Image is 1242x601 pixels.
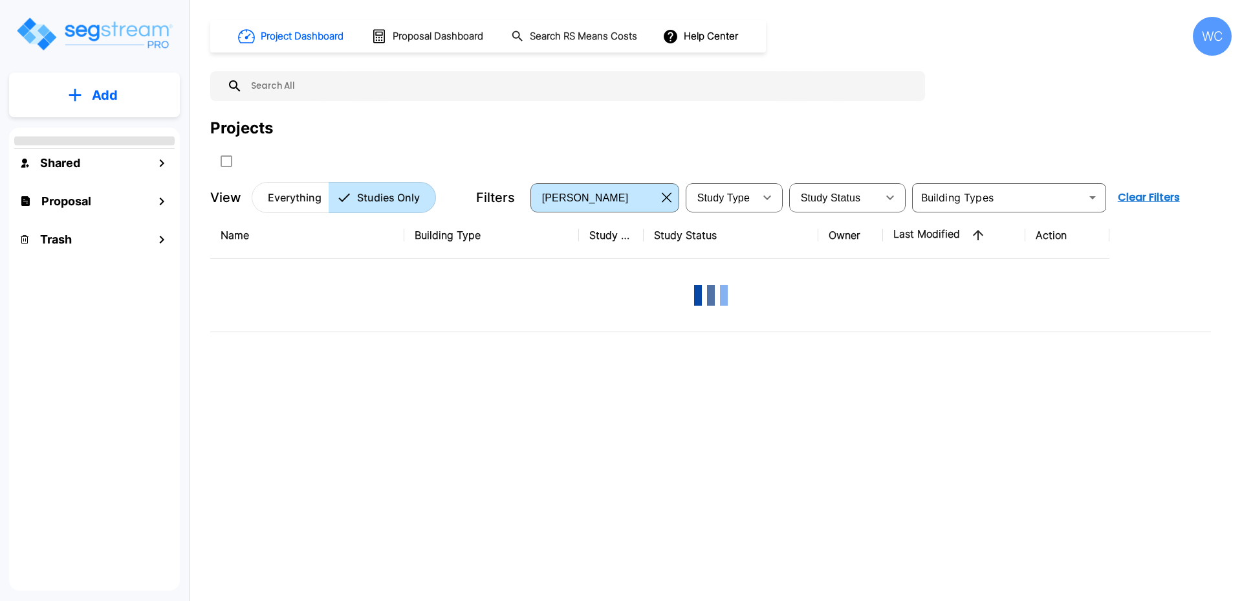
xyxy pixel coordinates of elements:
button: SelectAll [213,148,239,174]
button: Search RS Means Costs [506,24,644,49]
div: Select [792,179,877,216]
button: Everything [252,182,329,213]
button: Help Center [660,24,743,49]
button: Open [1084,188,1102,207]
p: View [210,188,241,207]
th: Study Status [644,212,818,259]
button: Proposal Dashboard [366,23,490,50]
th: Action [1025,212,1109,259]
span: Study Status [801,192,861,203]
input: Building Types [916,188,1081,207]
h1: Search RS Means Costs [530,29,637,44]
th: Last Modified [883,212,1025,259]
h1: Proposal Dashboard [393,29,483,44]
th: Name [210,212,404,259]
div: Select [533,179,657,216]
h1: Trash [40,231,72,248]
button: Add [9,76,180,114]
h1: Proposal [41,192,91,210]
h1: Project Dashboard [261,29,343,44]
h1: Shared [40,154,80,172]
th: Building Type [404,212,579,259]
img: Logo [15,16,173,52]
div: Projects [210,117,273,140]
th: Study Type [579,212,644,259]
div: WC [1193,17,1232,56]
p: Everything [268,190,321,205]
button: Clear Filters [1113,185,1185,210]
button: Studies Only [329,182,436,213]
input: Search All [243,71,919,101]
th: Owner [818,212,883,259]
button: Project Dashboard [233,22,351,51]
img: Loading [685,269,737,321]
p: Studies Only [357,190,420,205]
p: Filters [476,188,515,207]
div: Platform [252,182,436,213]
div: Select [688,179,754,216]
span: Study Type [697,192,750,203]
p: Add [92,85,118,105]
